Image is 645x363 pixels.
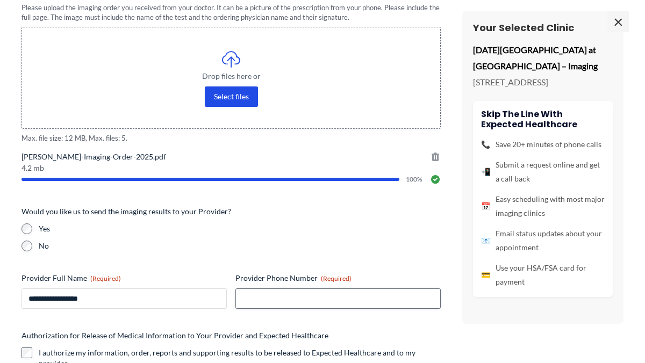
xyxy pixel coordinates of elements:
span: 📧 [481,234,490,248]
span: 📞 [481,137,490,151]
h3: Your Selected Clinic [473,21,613,34]
span: (Required) [90,274,121,282]
label: Provider Phone Number [235,273,441,284]
legend: Would you like us to send the imaging results to your Provider? [21,206,231,217]
span: Drop files here or [44,72,419,80]
p: [DATE][GEOGRAPHIC_DATA] at [GEOGRAPHIC_DATA] – Imaging [473,42,613,74]
li: Email status updates about your appointment [481,227,605,255]
span: × [607,11,629,32]
span: 4.2 mb [21,164,441,172]
div: Please upload the imaging order you received from your doctor. It can be a picture of the prescri... [21,3,441,23]
span: Max. file size: 12 MB, Max. files: 5. [21,133,441,143]
legend: Authorization for Release of Medical Information to Your Provider and Expected Healthcare [21,330,328,341]
span: 100% [406,176,424,183]
label: Yes [39,223,441,234]
label: No [39,241,441,251]
span: 💳 [481,268,490,282]
li: Submit a request online and get a call back [481,158,605,186]
li: Save 20+ minutes of phone calls [481,137,605,151]
li: Use your HSA/FSA card for payment [481,261,605,289]
button: select files, imaging order or prescription(required) [205,86,258,107]
span: 📲 [481,165,490,179]
span: (Required) [321,274,352,282]
span: 📅 [481,199,490,213]
span: [PERSON_NAME]-Imaging-Order-2025.pdf [21,151,441,162]
li: Easy scheduling with most major imaging clinics [481,192,605,220]
p: [STREET_ADDRESS] [473,74,613,90]
h4: Skip the line with Expected Healthcare [481,109,605,129]
label: Provider Full Name [21,273,227,284]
